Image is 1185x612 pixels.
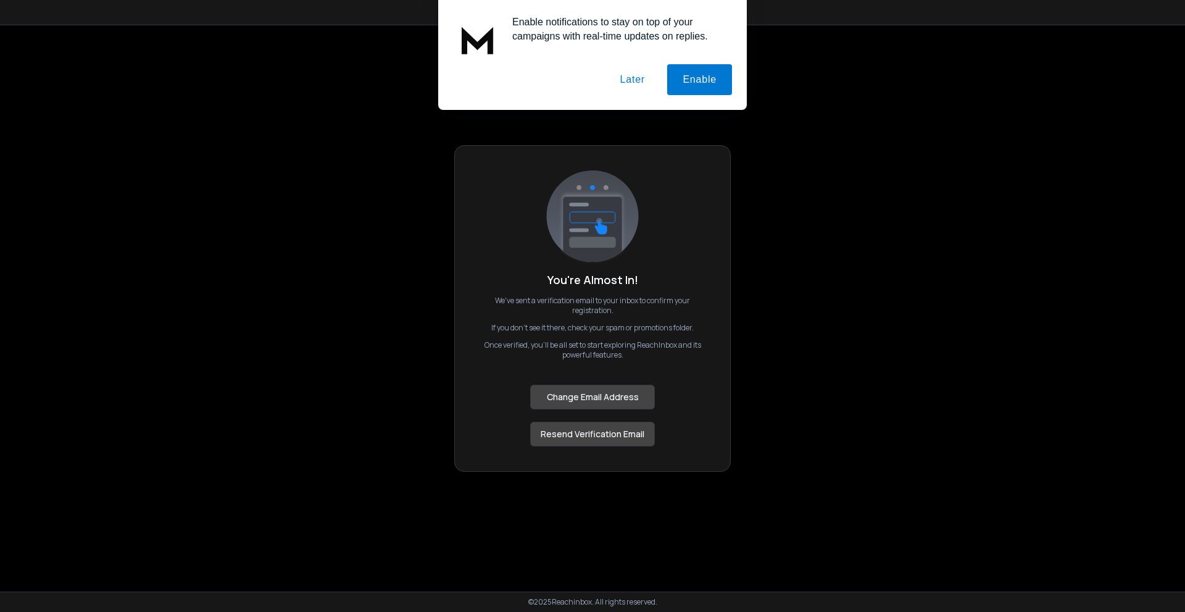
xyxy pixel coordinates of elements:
[453,15,502,64] img: notification icon
[491,323,694,333] p: If you don't see it there, check your spam or promotions folder.
[528,597,657,607] p: © 2025 Reachinbox. All rights reserved.
[546,170,639,264] img: logo
[667,64,732,95] button: Enable
[480,296,705,316] p: We've sent a verification email to your inbox to confirm your registration.
[480,340,705,360] p: Once verified, you’ll be all set to start exploring ReachInbox and its powerful features.
[604,64,660,95] button: Later
[530,385,655,409] button: Change Email Address
[502,15,732,43] div: Enable notifications to stay on top of your campaigns with real-time updates on replies.
[547,271,638,288] h1: You're Almost In!
[530,422,655,446] button: Resend Verification Email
